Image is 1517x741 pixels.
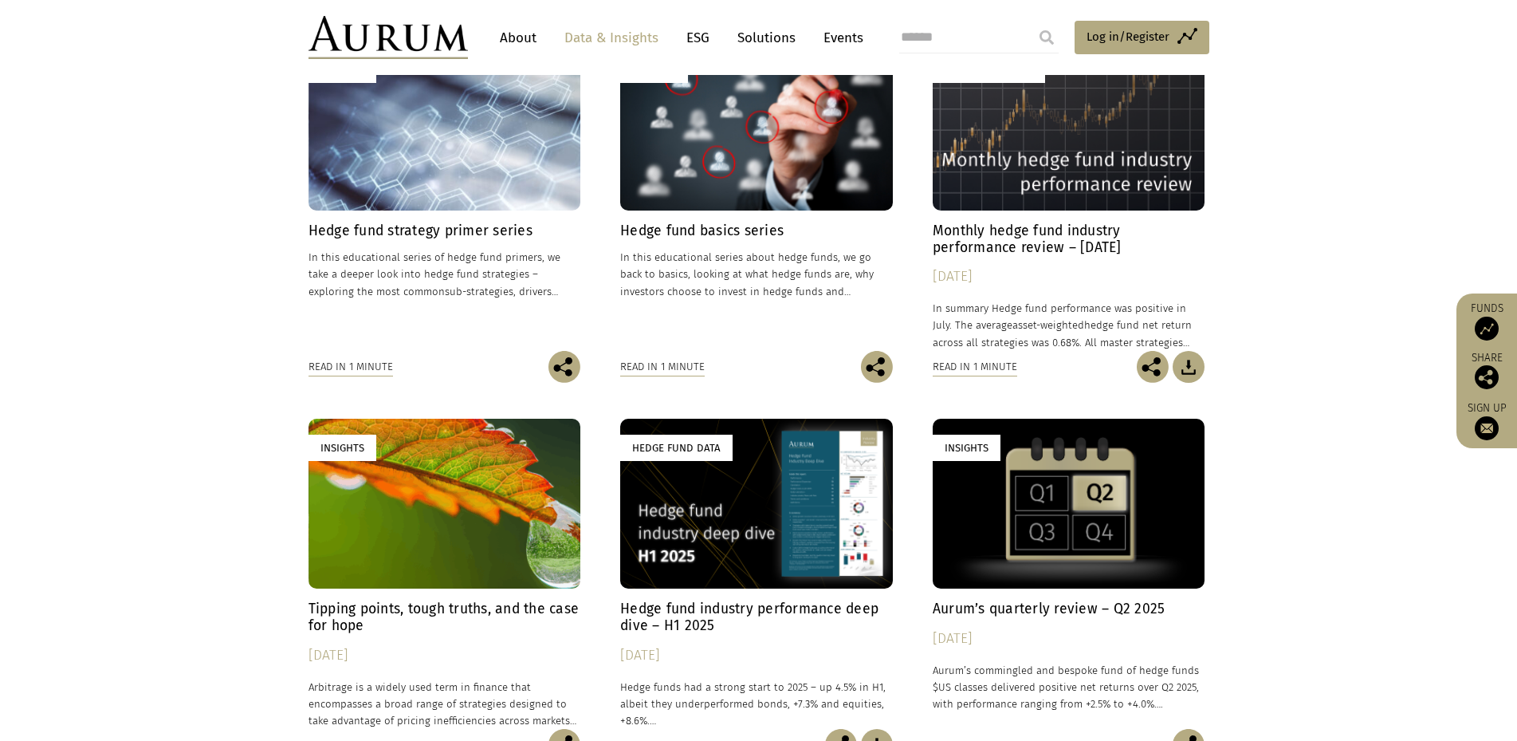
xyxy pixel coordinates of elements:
[933,435,1000,461] div: Insights
[1075,21,1209,54] a: Log in/Register
[309,40,581,350] a: Insights Hedge fund strategy primer series In this educational series of hedge fund primers, we t...
[309,249,581,299] p: In this educational series of hedge fund primers, we take a deeper look into hedge fund strategie...
[445,286,513,298] span: sub-strategies
[620,644,893,667] div: [DATE]
[861,351,893,383] img: Share this post
[933,601,1205,617] h4: Aurum’s quarterly review – Q2 2025
[620,358,705,376] div: Read in 1 minute
[1475,365,1499,389] img: Share this post
[1475,416,1499,440] img: Sign up to our newsletter
[678,23,717,53] a: ESG
[620,40,893,350] a: Insights Hedge fund basics series In this educational series about hedge funds, we go back to bas...
[309,223,581,239] h4: Hedge fund strategy primer series
[933,223,1205,256] h4: Monthly hedge fund industry performance review – [DATE]
[620,435,733,461] div: Hedge Fund Data
[556,23,666,53] a: Data & Insights
[620,601,893,634] h4: Hedge fund industry performance deep dive – H1 2025
[620,679,893,729] p: Hedge funds had a strong start to 2025 – up 4.5% in H1, albeit they underperformed bonds, +7.3% a...
[933,419,1205,729] a: Insights Aurum’s quarterly review – Q2 2025 [DATE] Aurum’s commingled and bespoke fund of hedge f...
[309,644,581,667] div: [DATE]
[309,601,581,634] h4: Tipping points, tough truths, and the case for hope
[548,351,580,383] img: Share this post
[1031,22,1063,53] input: Submit
[309,419,581,729] a: Insights Tipping points, tough truths, and the case for hope [DATE] Arbitrage is a widely used te...
[933,358,1017,376] div: Read in 1 minute
[933,266,1205,288] div: [DATE]
[729,23,804,53] a: Solutions
[492,23,544,53] a: About
[1475,317,1499,341] img: Access Funds
[309,358,393,376] div: Read in 1 minute
[1464,302,1509,341] a: Funds
[1137,351,1169,383] img: Share this post
[933,628,1205,650] div: [DATE]
[933,300,1205,350] p: In summary Hedge fund performance was positive in July. The average hedge fund net return across ...
[309,435,376,461] div: Insights
[933,40,1205,350] a: Hedge Fund Data Monthly hedge fund industry performance review – [DATE] [DATE] In summary Hedge f...
[620,223,893,239] h4: Hedge fund basics series
[620,419,893,729] a: Hedge Fund Data Hedge fund industry performance deep dive – H1 2025 [DATE] Hedge funds had a stro...
[309,679,581,729] p: Arbitrage is a widely used term in finance that encompasses a broad range of strategies designed ...
[1087,27,1169,46] span: Log in/Register
[1173,351,1205,383] img: Download Article
[309,16,468,59] img: Aurum
[933,662,1205,712] p: Aurum’s commingled and bespoke fund of hedge funds $US classes delivered positive net returns ove...
[1464,401,1509,440] a: Sign up
[1464,353,1509,389] div: Share
[815,23,863,53] a: Events
[1012,319,1084,331] span: asset-weighted
[620,249,893,299] p: In this educational series about hedge funds, we go back to basics, looking at what hedge funds a...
